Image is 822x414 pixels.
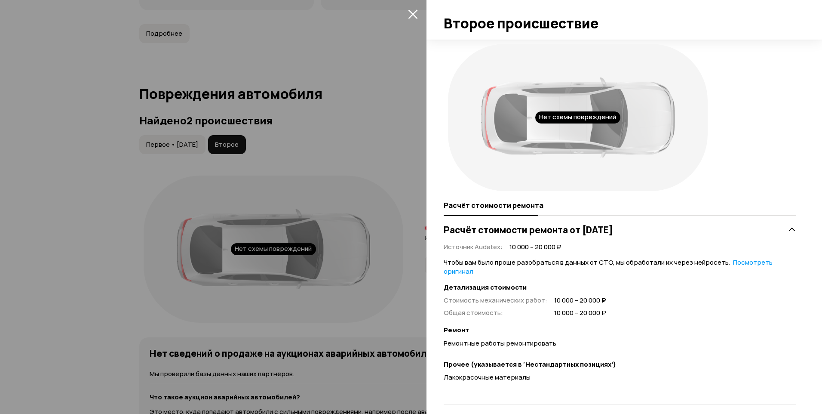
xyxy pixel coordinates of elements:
[444,201,543,210] span: Расчёт стоимости ремонта
[444,360,796,369] strong: Прочее (указывается в ‘Нестандартных позициях’)
[444,373,531,382] span: Лакокрасочные материалы
[444,258,773,276] span: Чтобы вам было проще разобраться в данных от СТО, мы обработали их через нейросеть.
[554,309,606,318] span: 10 000 – 20 000 ₽
[444,242,503,251] span: Источник Audatex :
[444,296,547,305] span: Стоимость механических работ :
[444,308,503,317] span: Общая стоимость :
[444,283,796,292] strong: Детализация стоимости
[444,339,556,348] span: Ремонтные работы ремонтировать
[554,296,606,305] span: 10 000 – 20 000 ₽
[535,111,620,124] div: Нет схемы повреждений
[444,258,773,276] a: Посмотреть оригинал
[406,7,420,21] button: закрыть
[509,243,561,252] span: 10 000 – 20 000 ₽
[444,224,613,235] h3: Расчёт стоимости ремонта от [DATE]
[444,326,796,335] strong: Ремонт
